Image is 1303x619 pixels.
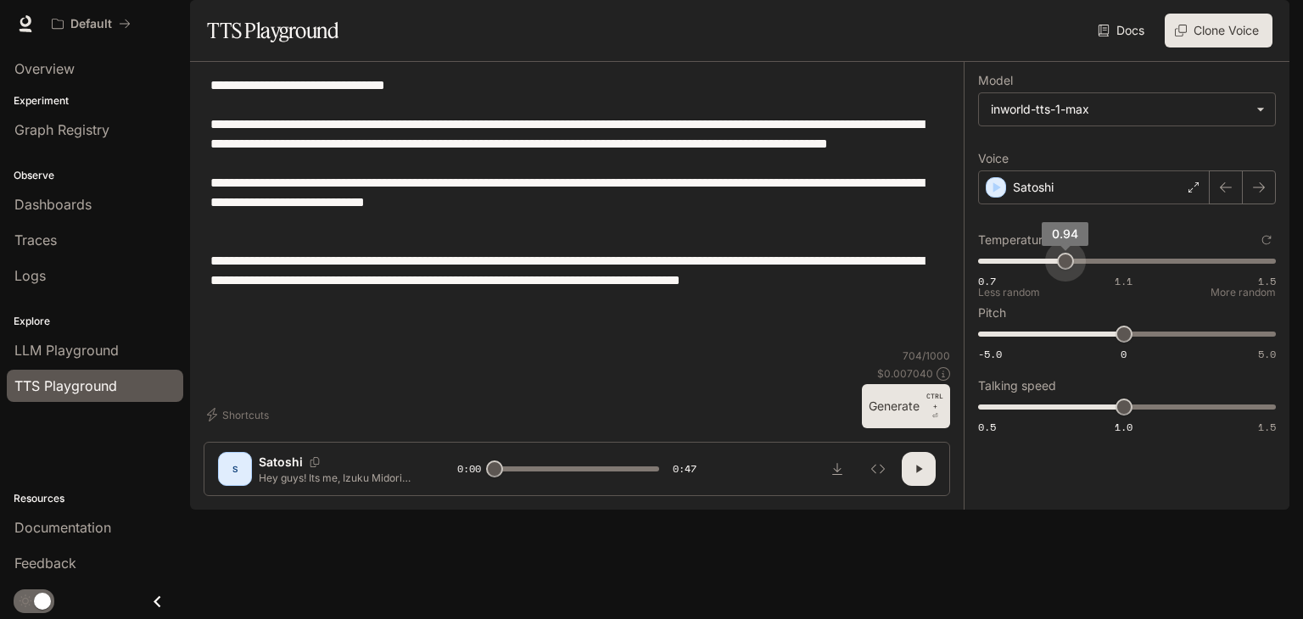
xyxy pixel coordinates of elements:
span: 0 [1121,347,1127,361]
button: Download audio [820,452,854,486]
span: 1.0 [1115,420,1132,434]
p: ⏎ [926,391,943,421]
p: Satoshi [259,454,303,471]
span: 0.7 [978,274,996,288]
p: Model [978,75,1013,86]
h1: TTS Playground [207,14,338,47]
span: 0.5 [978,420,996,434]
p: Less random [978,287,1040,298]
button: All workspaces [44,7,138,41]
p: Satoshi [1013,179,1054,196]
p: Pitch [978,307,1006,319]
button: Shortcuts [204,401,276,428]
button: GenerateCTRL +⏎ [862,384,950,428]
button: Inspect [861,452,895,486]
button: Clone Voice [1165,14,1272,47]
p: Hey guys! Its me, Izuku Midoriya! [DATE].. I thought that i would show you guys how to do one of ... [259,471,417,485]
p: Talking speed [978,380,1056,392]
span: 0:00 [457,460,481,477]
p: Temperature [978,234,1049,246]
div: S [221,455,249,482]
span: 1.5 [1258,274,1276,288]
span: 5.0 [1258,347,1276,361]
p: Voice [978,153,1009,165]
button: Reset to default [1257,231,1276,249]
span: 0:47 [673,460,696,477]
div: inworld-tts-1-max [979,93,1275,125]
p: Default [70,17,112,31]
p: More random [1211,287,1276,298]
span: 1.5 [1258,420,1276,434]
div: inworld-tts-1-max [991,101,1248,118]
a: Docs [1094,14,1151,47]
span: -5.0 [978,347,1002,361]
p: CTRL + [926,391,943,411]
span: 1.1 [1115,274,1132,288]
span: 0.94 [1052,226,1078,241]
button: Copy Voice ID [303,457,327,467]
